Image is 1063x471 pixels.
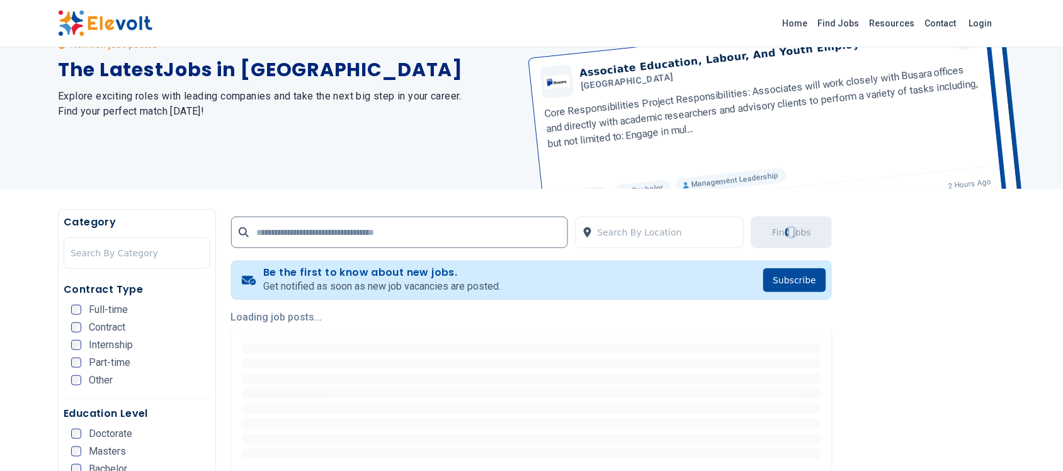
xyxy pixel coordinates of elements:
[64,282,210,297] h5: Contract Type
[263,266,501,279] h4: Be the first to know about new jobs.
[920,13,962,33] a: Contact
[64,406,210,421] h5: Education Level
[231,310,833,325] p: Loading job posts...
[89,322,125,332] span: Contract
[71,358,81,368] input: Part-time
[58,59,516,81] h1: The Latest Jobs in [GEOGRAPHIC_DATA]
[89,446,126,457] span: Masters
[962,11,1000,36] a: Login
[89,305,128,315] span: Full-time
[71,446,81,457] input: Masters
[71,340,81,350] input: Internship
[89,375,113,385] span: Other
[71,375,81,385] input: Other
[763,268,827,292] button: Subscribe
[89,340,133,350] span: Internship
[813,13,865,33] a: Find Jobs
[865,13,920,33] a: Resources
[58,10,152,37] img: Elevolt
[89,358,130,368] span: Part-time
[1000,411,1063,471] iframe: Chat Widget
[64,215,210,230] h5: Category
[263,279,501,294] p: Get notified as soon as new job vacancies are posted.
[71,322,81,332] input: Contract
[58,89,516,119] h2: Explore exciting roles with leading companies and take the next big step in your career. Find you...
[71,305,81,315] input: Full-time
[89,429,132,439] span: Doctorate
[778,13,813,33] a: Home
[71,429,81,439] input: Doctorate
[785,226,799,239] div: Loading...
[751,217,832,248] button: Find JobsLoading...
